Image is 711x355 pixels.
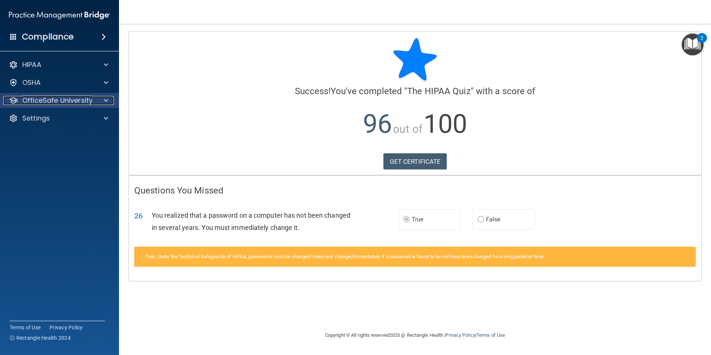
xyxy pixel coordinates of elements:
div: Copyright © All rights reserved 2025 @ Rectangle Health | | [279,323,551,347]
span: The HIPAA Quiz [407,86,470,96]
span: True. Under the Technical Safeguards of HIPAA, passwords must be changed timely and changed immed... [145,254,544,259]
span: 100 [424,109,467,139]
a: OSHA [9,78,108,87]
h4: Questions You Missed [134,186,696,195]
span: True [412,216,423,223]
input: True [403,217,410,223]
img: blue-star-rounded.9d042014.png [393,37,437,82]
span: Success! [295,86,331,96]
input: False [477,217,484,223]
span: Ⓒ Rectangle Health 2024 [10,334,71,342]
span: You realized that a password on a computer has not been changed in several years. You must immedi... [152,211,350,231]
p: HIPAA [22,60,41,69]
a: Privacy Policy [49,324,83,331]
a: Settings [9,114,108,123]
button: Open Resource Center, 2 new notifications [682,33,704,55]
p: Settings [22,114,50,123]
span: False [486,216,501,223]
div: 2 [701,38,703,48]
h4: You've completed " " with a score of [134,86,696,96]
a: Terms of Use [476,332,505,338]
p: OSHA [22,78,41,87]
a: HIPAA [9,60,108,69]
iframe: Drift Widget Chat Controller [674,304,702,332]
span: out of [393,122,422,135]
a: Terms of Use [10,324,41,331]
img: PMB logo [9,8,110,23]
a: Privacy Policy [445,332,475,338]
span: 96 [363,109,392,139]
a: GET CERTIFICATE [383,153,447,170]
span: 26 [134,211,142,220]
a: OfficeSafe University [9,96,108,105]
h4: Compliance [22,32,74,42]
p: OfficeSafe University [22,96,93,105]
